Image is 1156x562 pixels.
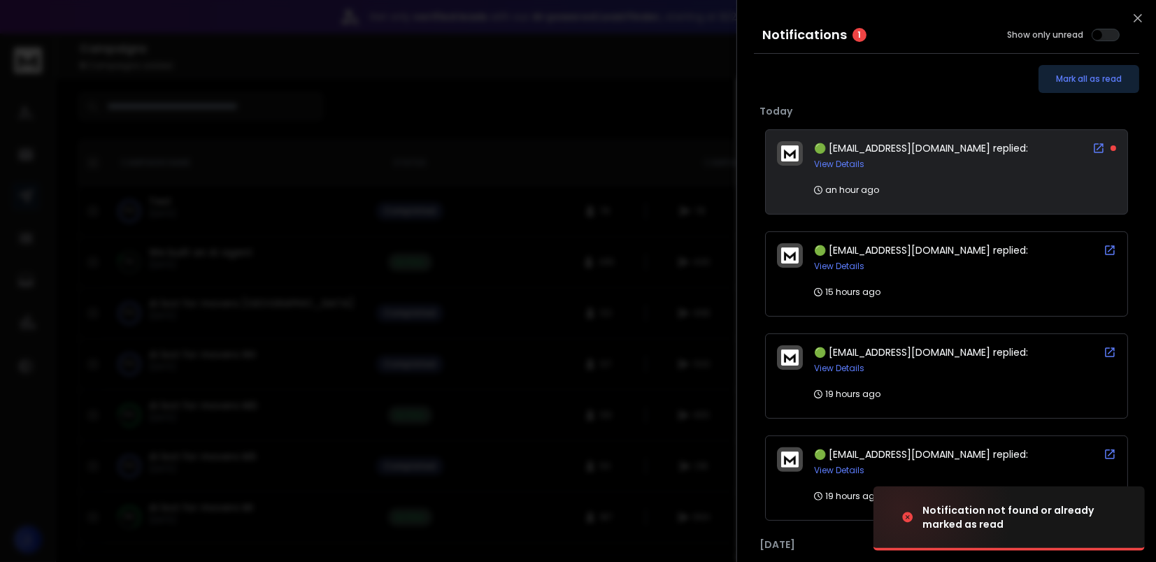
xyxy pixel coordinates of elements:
[814,389,880,400] p: 19 hours ago
[852,28,866,42] span: 1
[814,261,864,272] button: View Details
[781,452,799,468] img: logo
[814,345,1028,359] span: 🟢 [EMAIL_ADDRESS][DOMAIN_NAME] replied:
[873,480,1013,555] img: image
[814,159,864,170] button: View Details
[814,141,1028,155] span: 🟢 [EMAIL_ADDRESS][DOMAIN_NAME] replied:
[814,465,864,476] button: View Details
[922,503,1128,531] div: Notification not found or already marked as read
[814,491,880,502] p: 19 hours ago
[814,185,879,196] p: an hour ago
[1056,73,1122,85] span: Mark all as read
[781,145,799,161] img: logo
[814,447,1028,461] span: 🟢 [EMAIL_ADDRESS][DOMAIN_NAME] replied:
[814,287,880,298] p: 15 hours ago
[759,538,1134,552] p: [DATE]
[781,247,799,264] img: logo
[759,104,1134,118] p: Today
[814,363,864,374] button: View Details
[814,243,1028,257] span: 🟢 [EMAIL_ADDRESS][DOMAIN_NAME] replied:
[781,350,799,366] img: logo
[1007,29,1083,41] label: Show only unread
[1039,65,1139,93] button: Mark all as read
[762,25,847,45] h3: Notifications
